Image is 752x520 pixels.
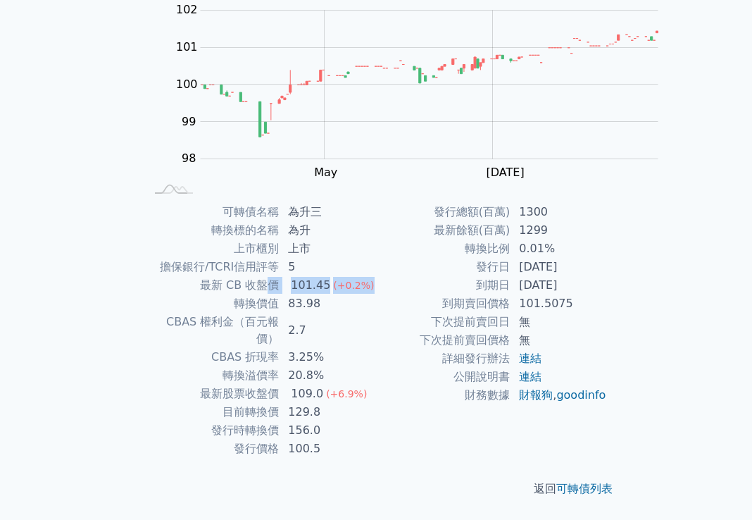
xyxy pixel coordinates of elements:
[280,295,376,313] td: 83.98
[280,366,376,385] td: 20.8%
[280,403,376,421] td: 129.8
[510,221,607,240] td: 1299
[280,440,376,458] td: 100.5
[510,295,607,313] td: 101.5075
[145,313,280,348] td: CBAS 權利金（百元報價）
[556,388,606,402] a: goodinfo
[376,258,510,276] td: 發行日
[376,295,510,313] td: 到期賣回價格
[145,440,280,458] td: 發行價格
[145,421,280,440] td: 發行時轉換價
[145,221,280,240] td: 轉換標的名稱
[326,388,367,400] span: (+6.9%)
[280,221,376,240] td: 為升
[145,366,280,385] td: 轉換溢價率
[145,348,280,366] td: CBAS 折現率
[510,313,607,331] td: 無
[280,258,376,276] td: 5
[280,240,376,258] td: 上市
[510,240,607,258] td: 0.01%
[376,386,510,404] td: 財務數據
[510,203,607,221] td: 1300
[145,403,280,421] td: 目前轉換價
[376,368,510,386] td: 公開說明書
[314,166,337,179] tspan: May
[145,240,280,258] td: 上市櫃別
[510,258,607,276] td: [DATE]
[376,349,510,368] td: 詳細發行辦法
[288,385,326,402] div: 109.0
[376,313,510,331] td: 下次提前賣回日
[333,280,374,291] span: (+0.2%)
[376,221,510,240] td: 最新餘額(百萬)
[145,258,280,276] td: 擔保銀行/TCRI信用評等
[288,277,333,294] div: 101.45
[519,370,541,383] a: 連結
[556,482,613,495] a: 可轉債列表
[176,3,198,16] tspan: 102
[182,151,196,165] tspan: 98
[376,276,510,295] td: 到期日
[161,3,679,179] g: Chart
[201,31,658,137] g: Series
[280,348,376,366] td: 3.25%
[376,203,510,221] td: 發行總額(百萬)
[145,295,280,313] td: 轉換價值
[182,115,196,128] tspan: 99
[510,331,607,349] td: 無
[128,481,624,497] p: 返回
[376,240,510,258] td: 轉換比例
[487,166,525,179] tspan: [DATE]
[145,276,280,295] td: 最新 CB 收盤價
[510,386,607,404] td: ,
[145,385,280,403] td: 最新股票收盤價
[280,313,376,348] td: 2.7
[280,203,376,221] td: 為升三
[519,388,553,402] a: 財報狗
[176,78,198,91] tspan: 100
[280,421,376,440] td: 156.0
[510,276,607,295] td: [DATE]
[519,352,541,365] a: 連結
[145,203,280,221] td: 可轉債名稱
[176,40,198,54] tspan: 101
[376,331,510,349] td: 下次提前賣回價格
